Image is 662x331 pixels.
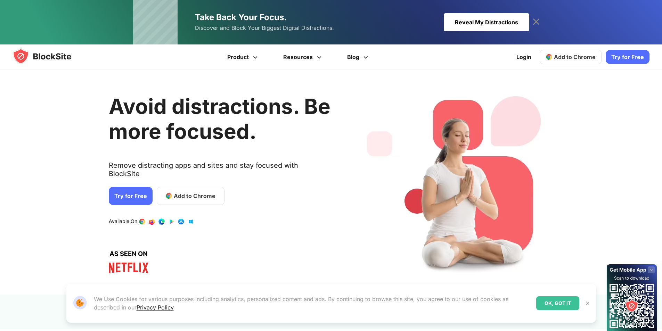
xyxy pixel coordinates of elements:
a: Try for Free [109,187,153,205]
text: Remove distracting apps and sites and stay focused with BlockSite [109,161,330,183]
img: Close [585,300,590,306]
span: Discover and Block Your Biggest Digital Distractions. [195,23,334,33]
img: chrome-icon.svg [546,53,553,60]
h1: Avoid distractions. Be more focused. [109,94,330,144]
span: Add to Chrome [554,53,596,60]
span: Take Back Your Focus. [195,12,287,22]
a: Privacy Policy [137,304,174,311]
p: We Use Cookies for various purposes including analytics, personalized content and ads. By continu... [94,295,531,312]
a: Try for Free [606,50,649,64]
span: Add to Chrome [174,192,215,200]
a: Add to Chrome [157,187,224,205]
div: OK, GOT IT [536,296,579,310]
a: Login [512,49,536,65]
a: Resources [271,44,335,69]
text: Available On [109,218,137,225]
img: blocksite-icon.5d769676.svg [13,48,85,65]
button: Close [583,299,592,308]
a: Add to Chrome [540,50,602,64]
a: Product [215,44,271,69]
div: Reveal My Distractions [444,13,529,31]
a: Blog [335,44,382,69]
